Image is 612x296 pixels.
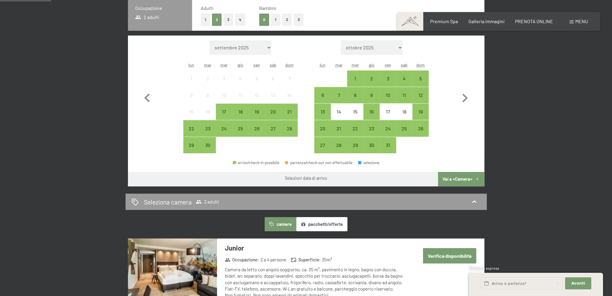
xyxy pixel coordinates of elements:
[380,120,396,136] div: Fri Oct 24 2025
[253,62,260,67] abbr: venerdì
[315,93,330,108] div: 6
[216,70,232,87] div: Wed Sep 03 2025
[347,104,363,120] div: arrivo/check-in non effettuabile
[259,14,269,26] button: 0
[396,104,412,120] div: Sat Oct 18 2025
[363,70,380,87] div: arrivo/check-in possibile
[363,137,380,153] div: Thu Oct 30 2025
[380,76,395,91] div: 3
[413,126,428,141] div: 26
[282,93,297,108] div: 14
[216,87,232,103] div: Wed Sep 10 2025
[266,76,281,91] div: 6
[249,120,265,136] div: arrivo/check-in possibile
[200,109,215,124] div: 16
[135,14,160,20] span: 2 adulti
[224,14,234,26] button: 3
[238,62,243,67] abbr: giovedì
[412,120,429,136] div: arrivo/check-in possibile
[347,87,363,103] div: arrivo/check-in possibile
[315,126,330,141] div: 20
[380,137,396,153] div: Fri Oct 31 2025
[200,93,215,108] div: 9
[233,161,279,165] div: arrivo/check-in possibile
[412,70,429,87] div: Sun Oct 05 2025
[232,87,249,103] div: Thu Sep 11 2025
[413,93,428,108] div: 12
[232,70,249,87] div: arrivo/check-in non effettuabile
[216,87,232,103] div: arrivo/check-in non effettuabile
[314,104,331,120] div: arrivo/check-in possibile
[281,120,297,136] div: Sun Sep 28 2025
[294,14,304,26] button: 3
[314,87,331,103] div: Mon Oct 06 2025
[281,70,297,87] div: arrivo/check-in non effettuabile
[430,18,458,24] a: Premium Spa
[265,217,296,231] button: camere
[314,120,331,136] div: arrivo/check-in possibile
[314,137,331,153] div: arrivo/check-in possibile
[200,126,215,141] div: 23
[380,120,396,136] div: arrivo/check-in possibile
[281,120,297,136] div: arrivo/check-in possibile
[468,18,505,24] a: Galleria immagini
[216,126,231,141] div: 24
[315,109,330,124] div: 13
[232,70,249,87] div: Thu Sep 04 2025
[216,93,231,108] div: 10
[200,137,216,153] div: Tue Sep 30 2025
[265,87,281,103] div: Sat Sep 13 2025
[380,126,395,141] div: 24
[200,87,216,103] div: arrivo/check-in non effettuabile
[225,243,404,253] h3: Junior
[201,14,210,26] button: 1
[282,126,297,141] div: 28
[233,93,248,108] div: 11
[314,120,331,136] div: Mon Oct 20 2025
[281,87,297,103] div: arrivo/check-in non effettuabile
[200,104,216,120] div: Tue Sep 16 2025
[397,76,412,91] div: 4
[259,5,276,11] span: Bambini
[469,266,499,271] span: Richiesta express
[183,70,200,87] div: Mon Sep 01 2025
[216,76,231,91] div: 3
[352,62,359,67] abbr: mercoledì
[233,126,248,141] div: 25
[183,137,200,153] div: Mon Sep 29 2025
[266,93,281,108] div: 13
[188,62,194,67] abbr: lunedì
[232,104,249,120] div: arrivo/check-in possibile
[396,87,412,103] div: arrivo/check-in possibile
[270,62,276,67] abbr: sabato
[397,109,412,124] div: 18
[281,87,297,103] div: Sun Sep 14 2025
[331,137,347,153] div: Tue Oct 28 2025
[265,70,281,87] div: Sat Sep 06 2025
[249,109,264,124] div: 19
[347,104,363,120] div: Wed Oct 15 2025
[235,14,245,26] button: 4
[413,109,428,124] div: 19
[363,104,380,120] div: arrivo/check-in possibile
[363,120,380,136] div: arrivo/check-in possibile
[201,5,213,11] span: Adulti
[265,70,281,87] div: arrivo/check-in non effettuabile
[385,62,391,67] abbr: venerdì
[249,70,265,87] div: Fri Sep 05 2025
[515,18,553,24] span: PRENOTA ONLINE
[412,104,429,120] div: Sun Oct 19 2025
[285,62,294,67] abbr: domenica
[285,161,353,165] div: partenza/check-out non effettuabile
[364,76,379,91] div: 2
[183,137,200,153] div: arrivo/check-in possibile
[183,104,200,120] div: arrivo/check-in non effettuabile
[331,126,346,141] div: 21
[216,120,232,136] div: arrivo/check-in possibile
[416,62,425,67] abbr: domenica
[571,281,585,286] span: Avanti
[363,87,380,103] div: arrivo/check-in possibile
[282,76,297,91] div: 7
[135,5,185,11] h3: Occupazione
